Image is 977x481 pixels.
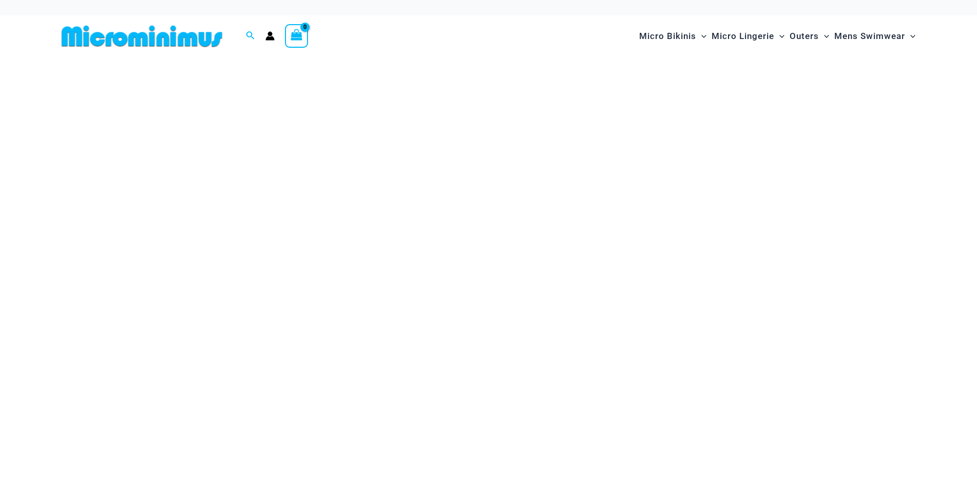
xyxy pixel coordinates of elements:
[635,19,920,53] nav: Site Navigation
[265,31,275,41] a: Account icon link
[905,23,915,49] span: Menu Toggle
[639,23,696,49] span: Micro Bikinis
[774,23,784,49] span: Menu Toggle
[709,21,787,52] a: Micro LingerieMenu ToggleMenu Toggle
[58,25,226,48] img: MM SHOP LOGO FLAT
[285,24,309,48] a: View Shopping Cart, empty
[832,21,918,52] a: Mens SwimwearMenu ToggleMenu Toggle
[637,21,709,52] a: Micro BikinisMenu ToggleMenu Toggle
[819,23,829,49] span: Menu Toggle
[696,23,706,49] span: Menu Toggle
[246,30,255,43] a: Search icon link
[712,23,774,49] span: Micro Lingerie
[790,23,819,49] span: Outers
[787,21,832,52] a: OutersMenu ToggleMenu Toggle
[834,23,905,49] span: Mens Swimwear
